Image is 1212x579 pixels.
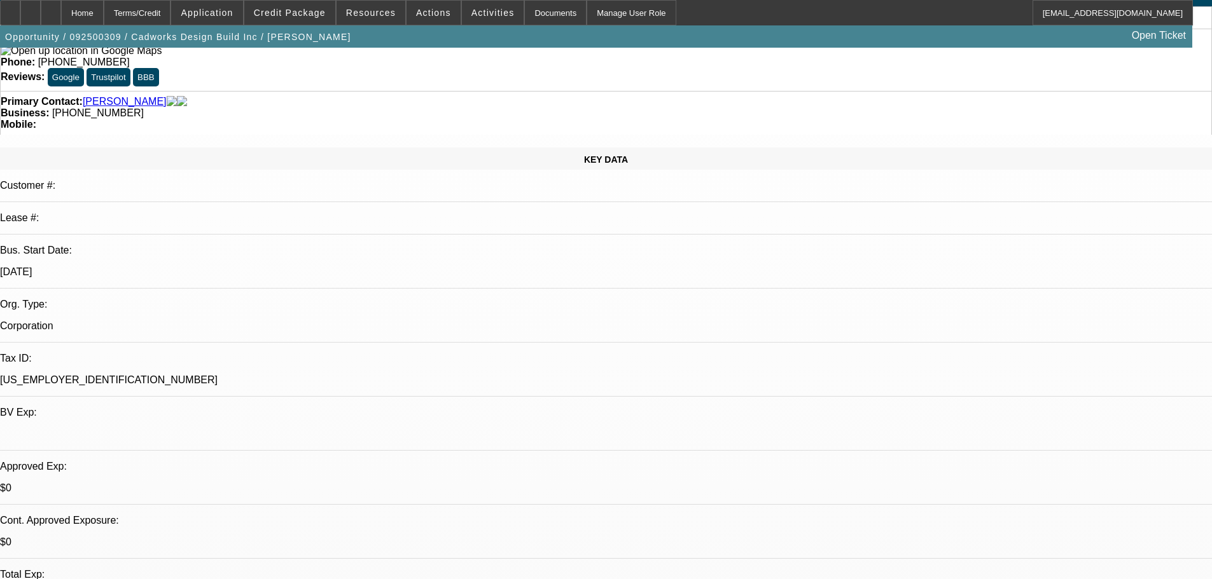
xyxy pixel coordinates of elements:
[5,32,351,42] span: Opportunity / 092500309 / Cadworks Design Build Inc / [PERSON_NAME]
[181,8,233,18] span: Application
[133,68,159,86] button: BBB
[1,119,36,130] strong: Mobile:
[1,45,162,56] a: View Google Maps
[52,107,144,118] span: [PHONE_NUMBER]
[244,1,335,25] button: Credit Package
[407,1,461,25] button: Actions
[1,96,83,107] strong: Primary Contact:
[177,96,187,107] img: linkedin-icon.png
[1,57,35,67] strong: Phone:
[1,71,45,82] strong: Reviews:
[346,8,396,18] span: Resources
[254,8,326,18] span: Credit Package
[87,68,130,86] button: Trustpilot
[171,1,242,25] button: Application
[462,1,524,25] button: Activities
[83,96,167,107] a: [PERSON_NAME]
[584,154,628,165] span: KEY DATA
[1,107,49,118] strong: Business:
[48,68,84,86] button: Google
[1127,25,1191,46] a: Open Ticket
[38,57,130,67] span: [PHONE_NUMBER]
[471,8,515,18] span: Activities
[416,8,451,18] span: Actions
[337,1,405,25] button: Resources
[167,96,177,107] img: facebook-icon.png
